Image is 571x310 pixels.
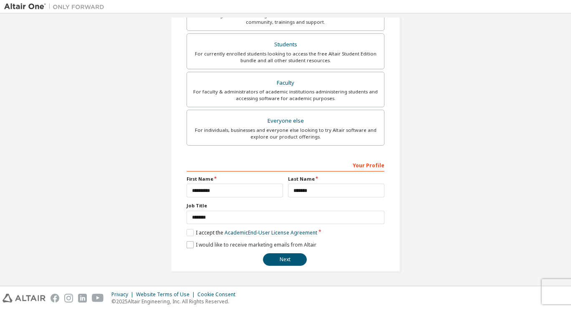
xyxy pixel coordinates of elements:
label: I would like to receive marketing emails from Altair [187,241,316,248]
div: Website Terms of Use [136,291,197,298]
div: Students [192,39,379,50]
div: Everyone else [192,115,379,127]
img: facebook.svg [51,294,59,302]
div: For faculty & administrators of academic institutions administering students and accessing softwa... [192,88,379,102]
label: First Name [187,176,283,182]
img: instagram.svg [64,294,73,302]
div: Cookie Consent [197,291,240,298]
div: For existing customers looking to access software downloads, HPC resources, community, trainings ... [192,12,379,25]
img: altair_logo.svg [3,294,45,302]
label: Last Name [288,176,384,182]
div: For individuals, businesses and everyone else looking to try Altair software and explore our prod... [192,127,379,140]
div: For currently enrolled students looking to access the free Altair Student Edition bundle and all ... [192,50,379,64]
img: linkedin.svg [78,294,87,302]
div: Your Profile [187,158,384,171]
div: Faculty [192,77,379,89]
a: Academic End-User License Agreement [225,229,317,236]
label: I accept the [187,229,317,236]
p: © 2025 Altair Engineering, Inc. All Rights Reserved. [111,298,240,305]
button: Next [263,253,307,266]
label: Job Title [187,202,384,209]
img: Altair One [4,3,109,11]
img: youtube.svg [92,294,104,302]
div: Privacy [111,291,136,298]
